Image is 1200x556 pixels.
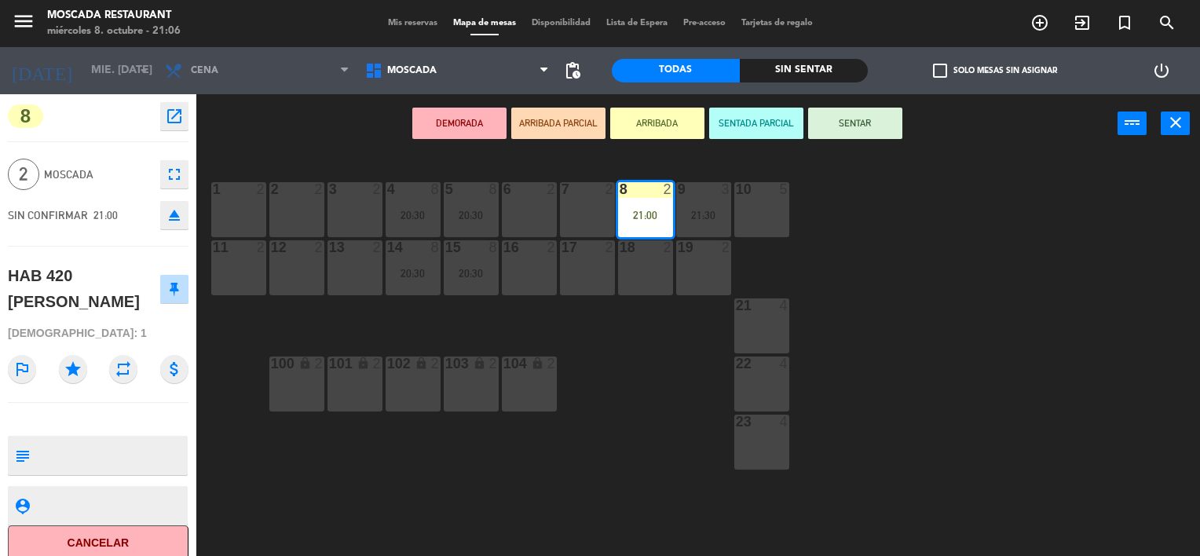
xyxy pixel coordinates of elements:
i: close [1166,113,1185,132]
span: Moscada [44,166,152,184]
div: 2 [256,182,265,196]
div: 2 [605,240,614,254]
i: power_settings_new [1152,61,1171,80]
i: arrow_drop_down [134,61,153,80]
span: Disponibilidad [524,19,598,27]
div: 2 [271,182,272,196]
i: fullscreen [165,165,184,184]
div: Todas [612,59,740,82]
div: 8 [488,182,498,196]
i: outlined_flag [8,355,36,383]
button: DEMORADA [412,108,507,139]
i: lock [473,357,486,370]
button: ARRIBADA [610,108,704,139]
button: fullscreen [160,160,188,188]
div: 21:30 [676,210,731,221]
div: miércoles 8. octubre - 21:06 [47,24,181,39]
div: 9 [678,182,679,196]
div: 21:00 [618,210,673,221]
div: 12 [271,240,272,254]
div: 2 [488,357,498,371]
div: 21 [736,298,737,313]
span: check_box_outline_blank [933,64,947,78]
div: 2 [547,240,556,254]
div: 2 [430,357,440,371]
div: 102 [387,357,388,371]
i: turned_in_not [1115,13,1134,32]
div: HAB 420 [PERSON_NAME] [8,263,160,314]
div: 2 [372,357,382,371]
div: [DEMOGRAPHIC_DATA]: 1 [8,320,188,347]
i: exit_to_app [1073,13,1092,32]
div: 4 [779,298,788,313]
button: SENTADA PARCIAL [709,108,803,139]
div: 4 [779,357,788,371]
div: 13 [329,240,330,254]
div: 2 [547,182,556,196]
label: Solo mesas sin asignar [933,64,1057,78]
div: 2 [314,240,324,254]
i: add_circle_outline [1030,13,1049,32]
button: SENTAR [808,108,902,139]
div: 2 [605,182,614,196]
i: lock [415,357,428,370]
div: 20:30 [444,268,499,279]
span: 2 [8,159,39,190]
i: attach_money [160,355,188,383]
div: 2 [314,357,324,371]
div: 3 [721,182,730,196]
div: 3 [329,182,330,196]
div: 19 [678,240,679,254]
i: search [1158,13,1176,32]
button: power_input [1118,112,1147,135]
div: 18 [620,240,620,254]
div: 100 [271,357,272,371]
div: 10 [736,182,737,196]
i: power_input [1123,113,1142,132]
div: 20:30 [386,210,441,221]
div: 11 [213,240,214,254]
div: 8 [430,240,440,254]
span: pending_actions [563,61,582,80]
i: person_pin [13,497,31,514]
div: 5 [445,182,446,196]
div: 2 [663,240,672,254]
i: lock [298,357,312,370]
i: lock [357,357,370,370]
div: 4 [779,415,788,429]
div: 2 [721,240,730,254]
i: repeat [109,355,137,383]
div: 15 [445,240,446,254]
div: 22 [736,357,737,371]
div: 14 [387,240,388,254]
button: eject [160,201,188,229]
div: 20:30 [444,210,499,221]
div: 8 [430,182,440,196]
i: subject [13,447,31,464]
span: Pre-acceso [675,19,734,27]
i: lock [531,357,544,370]
div: 2 [547,357,556,371]
span: Cena [191,65,218,76]
div: 20:30 [386,268,441,279]
span: 21:00 [93,209,118,221]
button: open_in_new [160,102,188,130]
div: 2 [663,182,672,196]
div: 4 [387,182,388,196]
div: Sin sentar [740,59,868,82]
span: Moscada [387,65,437,76]
button: close [1161,112,1190,135]
span: 8 [8,104,43,128]
div: 5 [779,182,788,196]
div: 2 [372,240,382,254]
span: SIN CONFIRMAR [8,209,88,221]
i: open_in_new [165,107,184,126]
div: 2 [256,240,265,254]
button: ARRIBADA PARCIAL [511,108,605,139]
div: 8 [488,240,498,254]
